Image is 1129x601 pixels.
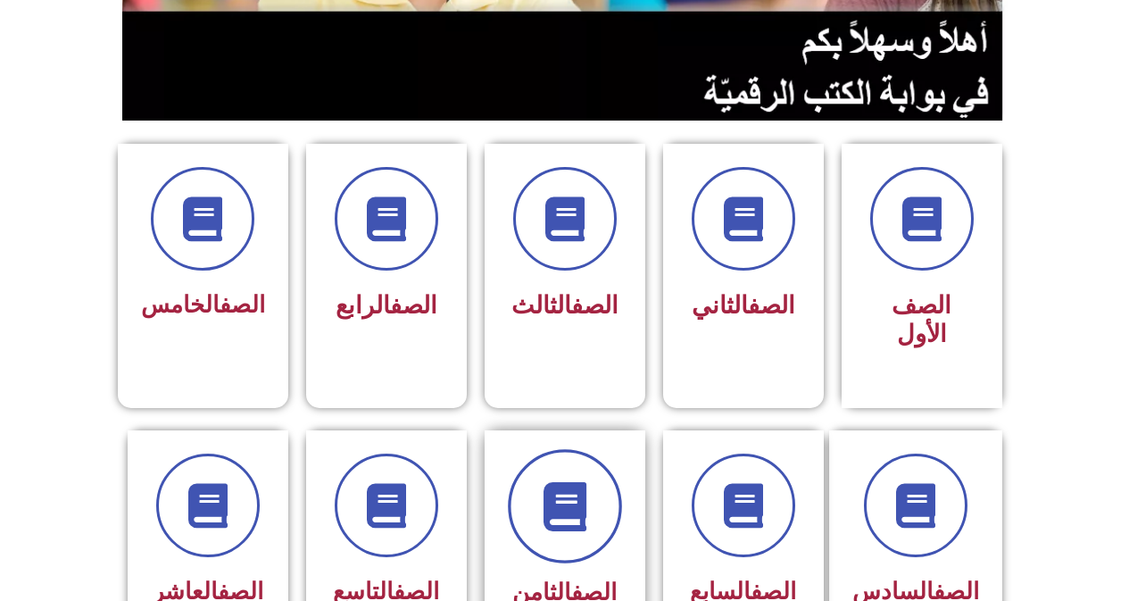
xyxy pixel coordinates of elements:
[748,291,795,320] a: الصف
[692,291,795,320] span: الثاني
[892,291,951,348] span: الصف الأول
[220,291,265,318] a: الصف
[336,291,437,320] span: الرابع
[141,291,265,318] span: الخامس
[390,291,437,320] a: الصف
[571,291,618,320] a: الصف
[511,291,618,320] span: الثالث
